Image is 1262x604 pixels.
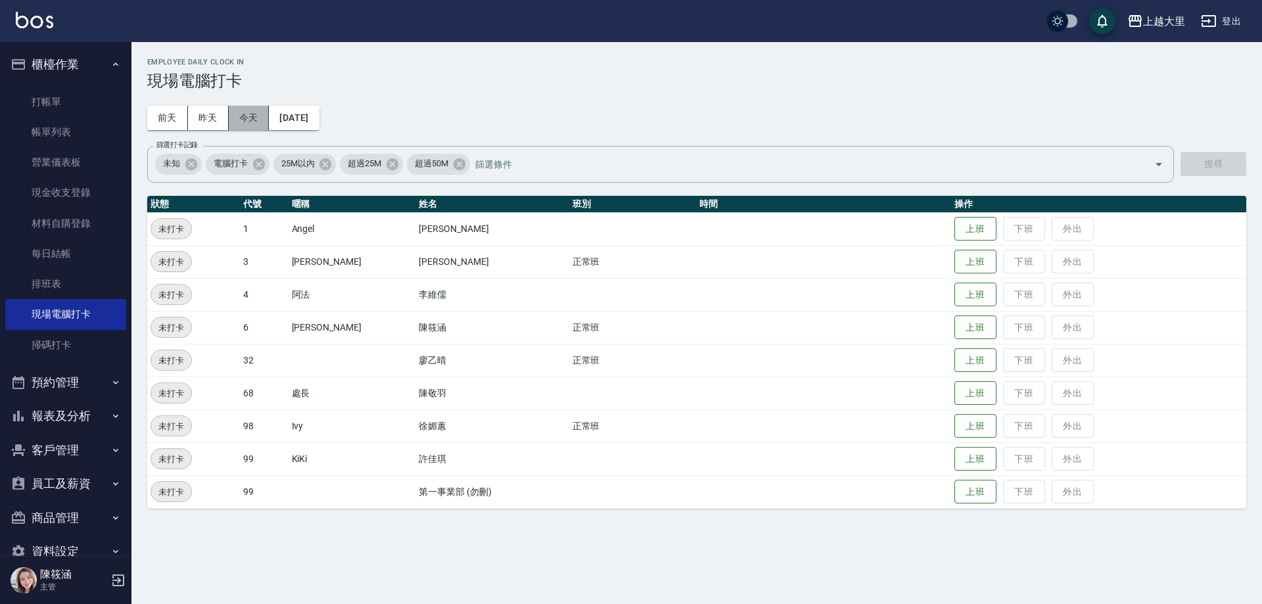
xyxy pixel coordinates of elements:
span: 未打卡 [151,255,191,269]
a: 打帳單 [5,87,126,117]
label: 篩選打卡記錄 [156,140,198,150]
a: 帳單列表 [5,117,126,147]
th: 姓名 [415,196,569,213]
div: 25M以內 [273,154,337,175]
td: 32 [240,344,288,377]
a: 每日結帳 [5,239,126,269]
div: 電腦打卡 [206,154,269,175]
button: 上班 [954,250,996,274]
td: 4 [240,278,288,311]
td: 廖乙晴 [415,344,569,377]
td: 1 [240,212,288,245]
a: 排班表 [5,269,126,299]
td: [PERSON_NAME] [415,212,569,245]
button: [DATE] [269,106,319,130]
td: Ivy [289,409,416,442]
button: 前天 [147,106,188,130]
button: 上班 [954,283,996,307]
td: 正常班 [569,311,697,344]
a: 現場電腦打卡 [5,299,126,329]
button: 商品管理 [5,501,126,535]
td: 陳筱涵 [415,311,569,344]
div: 超過50M [407,154,470,175]
th: 狀態 [147,196,240,213]
td: 99 [240,475,288,508]
td: 第一事業部 (勿刪) [415,475,569,508]
td: 68 [240,377,288,409]
td: [PERSON_NAME] [415,245,569,278]
td: 3 [240,245,288,278]
td: 正常班 [569,245,697,278]
button: 上班 [954,447,996,471]
td: Angel [289,212,416,245]
span: 超過50M [407,157,456,170]
td: 李維儒 [415,278,569,311]
td: 98 [240,409,288,442]
span: 未打卡 [151,419,191,433]
span: 未打卡 [151,386,191,400]
td: 陳敬羽 [415,377,569,409]
button: 今天 [229,106,269,130]
span: 未打卡 [151,321,191,335]
h5: 陳筱涵 [40,568,107,581]
button: save [1089,8,1115,34]
div: 未知 [155,154,202,175]
button: 上班 [954,348,996,373]
button: 上班 [954,315,996,340]
td: KiKi [289,442,416,475]
th: 暱稱 [289,196,416,213]
th: 操作 [951,196,1246,213]
span: 未打卡 [151,485,191,499]
span: 超過25M [340,157,389,170]
button: 上班 [954,480,996,504]
a: 掃碼打卡 [5,330,126,360]
td: 徐媚蕙 [415,409,569,442]
a: 現金收支登錄 [5,177,126,208]
input: 篩選條件 [472,152,1131,175]
span: 25M以內 [273,157,323,170]
button: 上越大里 [1122,8,1190,35]
button: Open [1148,154,1169,175]
div: 上越大里 [1143,13,1185,30]
td: [PERSON_NAME] [289,311,416,344]
th: 時間 [696,196,950,213]
td: 阿法 [289,278,416,311]
td: [PERSON_NAME] [289,245,416,278]
th: 代號 [240,196,288,213]
button: 預約管理 [5,365,126,400]
td: 6 [240,311,288,344]
h3: 現場電腦打卡 [147,72,1246,90]
div: 超過25M [340,154,403,175]
th: 班別 [569,196,697,213]
td: 99 [240,442,288,475]
button: 報表及分析 [5,399,126,433]
button: 客戶管理 [5,433,126,467]
span: 未打卡 [151,222,191,236]
p: 主管 [40,581,107,593]
button: 上班 [954,381,996,406]
a: 材料自購登錄 [5,208,126,239]
a: 營業儀表板 [5,147,126,177]
span: 未知 [155,157,188,170]
button: 登出 [1196,9,1246,34]
td: 許佳琪 [415,442,569,475]
td: 正常班 [569,409,697,442]
button: 員工及薪資 [5,467,126,501]
img: Logo [16,12,53,28]
button: 上班 [954,414,996,438]
span: 未打卡 [151,354,191,367]
td: 處長 [289,377,416,409]
span: 未打卡 [151,288,191,302]
button: 上班 [954,217,996,241]
img: Person [11,567,37,593]
button: 昨天 [188,106,229,130]
td: 正常班 [569,344,697,377]
h2: Employee Daily Clock In [147,58,1246,66]
button: 資料設定 [5,534,126,569]
span: 未打卡 [151,452,191,466]
button: 櫃檯作業 [5,47,126,81]
span: 電腦打卡 [206,157,256,170]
